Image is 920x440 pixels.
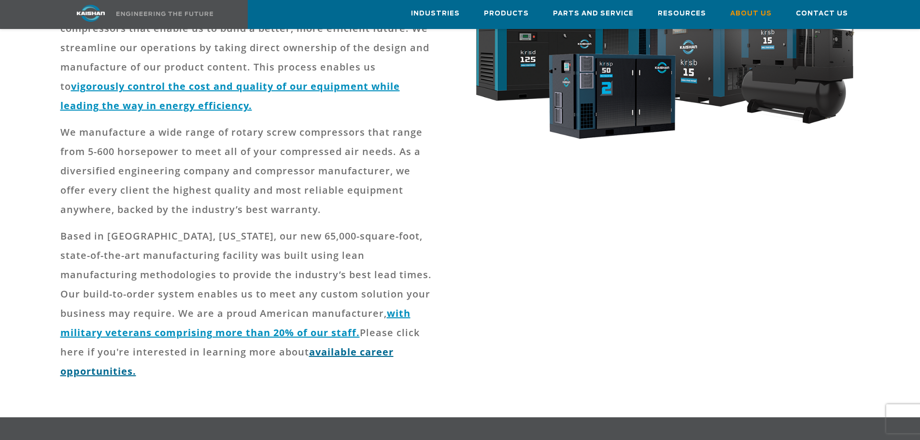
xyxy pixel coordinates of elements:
span: Contact Us [796,8,848,19]
a: Parts and Service [553,0,634,27]
img: kaishan logo [55,5,127,22]
img: Engineering the future [116,12,213,16]
a: Products [484,0,529,27]
span: Resources [658,8,706,19]
span: Industries [411,8,460,19]
p: We manufacture a wide range of rotary screw compressors that range from 5-600 horsepower to meet ... [60,123,435,219]
a: About Us [730,0,772,27]
p: Based in [GEOGRAPHIC_DATA], [US_STATE], our new 65,000-square-foot, state-of-the-art manufacturin... [60,227,435,381]
span: Parts and Service [553,8,634,19]
a: Industries [411,0,460,27]
a: vigorously control the cost and quality of our equipment while leading the way in energy efficiency. [60,80,400,112]
a: Resources [658,0,706,27]
span: Products [484,8,529,19]
a: Contact Us [796,0,848,27]
span: About Us [730,8,772,19]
